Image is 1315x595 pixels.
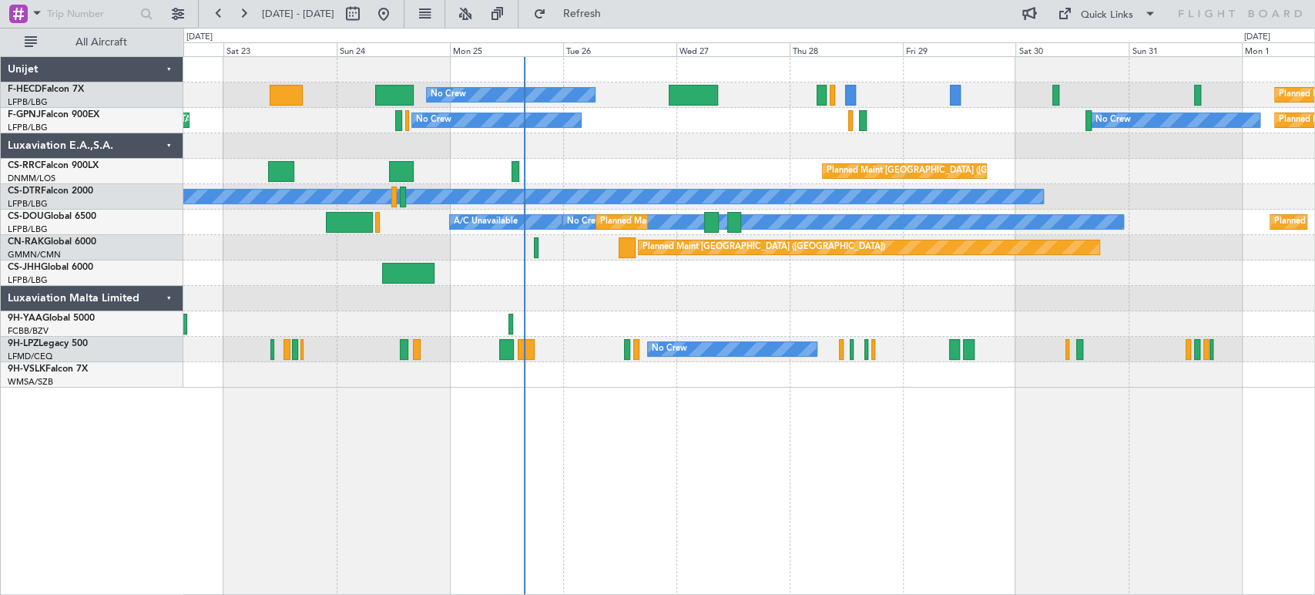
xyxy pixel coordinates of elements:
div: No Crew [431,83,466,106]
button: Quick Links [1050,2,1164,26]
a: DNMM/LOS [8,173,55,184]
div: Sun 31 [1129,42,1242,56]
span: CN-RAK [8,237,44,247]
div: Planned Maint [GEOGRAPHIC_DATA] ([GEOGRAPHIC_DATA]) [827,160,1069,183]
a: F-HECDFalcon 7X [8,85,84,94]
a: CS-JHHGlobal 6000 [8,263,93,272]
span: F-HECD [8,85,42,94]
div: Fri 29 [903,42,1016,56]
button: Refresh [526,2,619,26]
div: Thu 28 [790,42,903,56]
span: CS-DOU [8,212,44,221]
a: LFPB/LBG [8,274,48,286]
a: LFMD/CEQ [8,351,52,362]
a: CS-DTRFalcon 2000 [8,187,93,196]
a: CN-RAKGlobal 6000 [8,237,96,247]
a: 9H-YAAGlobal 5000 [8,314,95,323]
a: CS-DOUGlobal 6500 [8,212,96,221]
div: No Crew [1095,109,1130,132]
a: 9H-VSLKFalcon 7X [8,365,88,374]
a: GMMN/CMN [8,249,61,261]
div: No Crew [652,338,687,361]
div: [DATE] [1244,31,1270,44]
div: Mon 25 [450,42,563,56]
a: F-GPNJFalcon 900EX [8,110,99,119]
div: No Crew [416,109,451,132]
span: [DATE] - [DATE] [262,7,334,21]
a: LFPB/LBG [8,122,48,133]
span: CS-DTR [8,187,41,196]
span: 9H-LPZ [8,339,39,348]
div: Sat 23 [223,42,337,56]
div: Wed 27 [676,42,790,56]
a: LFPB/LBG [8,224,48,235]
a: 9H-LPZLegacy 500 [8,339,88,348]
span: F-GPNJ [8,110,41,119]
div: Sat 30 [1015,42,1129,56]
a: LFPB/LBG [8,96,48,108]
span: All Aircraft [40,37,163,48]
span: CS-RRC [8,161,41,170]
span: Refresh [549,8,614,19]
div: Planned Maint [GEOGRAPHIC_DATA] ([GEOGRAPHIC_DATA]) [642,236,885,259]
div: Quick Links [1081,8,1133,23]
div: A/C Unavailable [454,210,518,234]
a: LFPB/LBG [8,198,48,210]
a: WMSA/SZB [8,376,53,388]
div: Planned Maint [GEOGRAPHIC_DATA] ([GEOGRAPHIC_DATA]) [600,210,843,234]
a: CS-RRCFalcon 900LX [8,161,99,170]
span: CS-JHH [8,263,41,272]
a: FCBB/BZV [8,325,49,337]
input: Trip Number [47,2,136,25]
button: All Aircraft [17,30,167,55]
div: [DATE] [186,31,213,44]
div: Tue 26 [563,42,676,56]
div: Sun 24 [337,42,450,56]
span: 9H-VSLK [8,365,45,374]
span: 9H-YAA [8,314,42,323]
div: No Crew [567,210,602,234]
